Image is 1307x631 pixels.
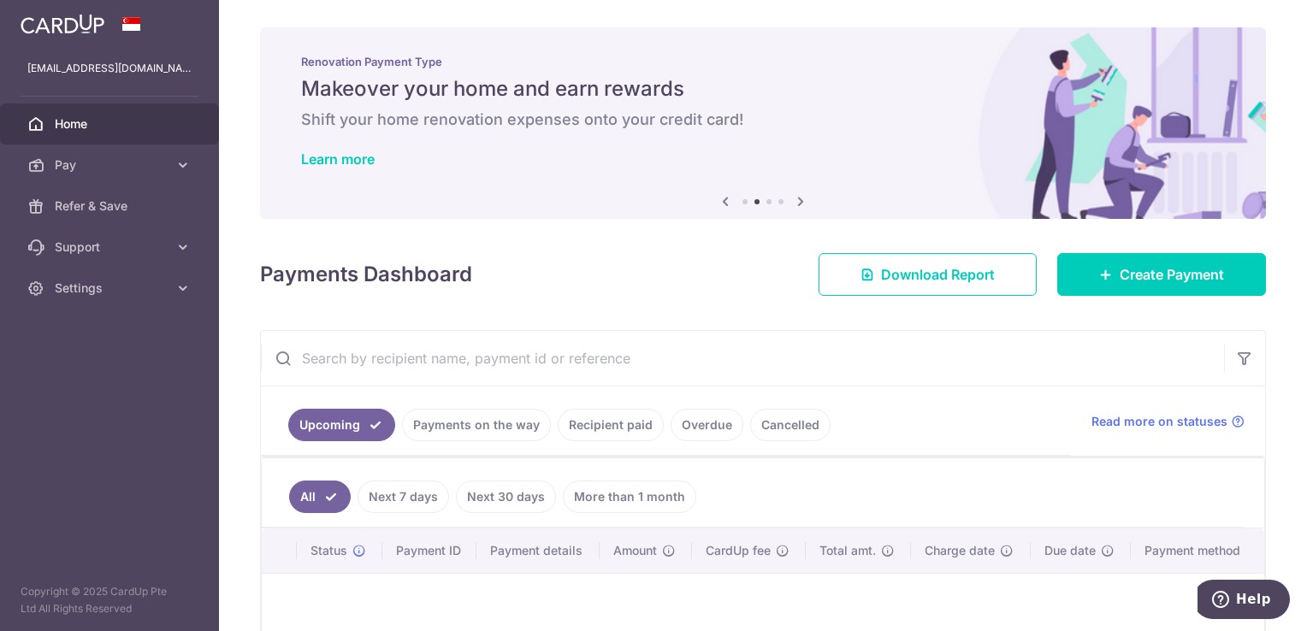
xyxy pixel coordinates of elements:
iframe: Opens a widget where you can find more information [1198,580,1290,622]
span: Create Payment [1120,264,1224,285]
a: Recipient paid [558,409,664,441]
a: Next 7 days [358,481,449,513]
span: Settings [55,280,168,297]
a: Create Payment [1057,253,1266,296]
span: Download Report [881,264,995,285]
span: CardUp fee [706,542,771,559]
img: Renovation banner [260,27,1266,219]
th: Payment ID [382,528,477,573]
span: Refer & Save [55,198,168,215]
input: Search by recipient name, payment id or reference [261,331,1224,386]
a: Overdue [671,409,743,441]
span: Amount [613,542,657,559]
a: Upcoming [288,409,395,441]
a: Learn more [301,150,375,168]
span: Due date [1044,542,1096,559]
p: Renovation Payment Type [301,55,1225,68]
th: Payment details [476,528,600,573]
span: Total amt. [819,542,876,559]
span: Status [310,542,347,559]
span: Charge date [925,542,995,559]
a: Download Report [819,253,1037,296]
th: Payment method [1131,528,1264,573]
span: Read more on statuses [1091,413,1227,430]
p: [EMAIL_ADDRESS][DOMAIN_NAME] [27,60,192,77]
h6: Shift your home renovation expenses onto your credit card! [301,109,1225,130]
span: Support [55,239,168,256]
a: More than 1 month [563,481,696,513]
span: Pay [55,156,168,174]
h5: Makeover your home and earn rewards [301,75,1225,103]
a: Cancelled [750,409,831,441]
a: Payments on the way [402,409,551,441]
a: Next 30 days [456,481,556,513]
a: Read more on statuses [1091,413,1245,430]
a: All [289,481,351,513]
span: Home [55,115,168,133]
h4: Payments Dashboard [260,259,472,290]
img: CardUp [21,14,104,34]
